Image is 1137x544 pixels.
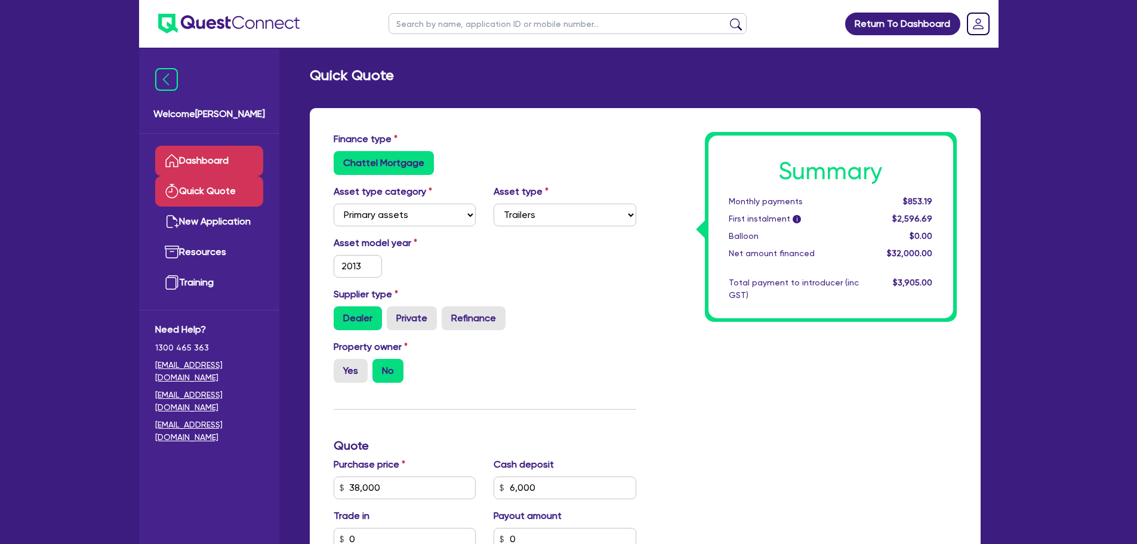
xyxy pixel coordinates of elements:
[155,237,263,268] a: Resources
[155,389,263,414] a: [EMAIL_ADDRESS][DOMAIN_NAME]
[334,340,408,354] label: Property owner
[892,214,932,223] span: $2,596.69
[155,359,263,384] a: [EMAIL_ADDRESS][DOMAIN_NAME]
[729,157,933,186] h1: Summary
[720,230,868,242] div: Balloon
[887,248,932,258] span: $32,000.00
[334,359,368,383] label: Yes
[334,438,636,453] h3: Quote
[165,275,179,290] img: training
[903,196,932,206] span: $853.19
[334,509,369,523] label: Trade in
[963,8,994,39] a: Dropdown toggle
[310,67,394,84] h2: Quick Quote
[494,509,562,523] label: Payout amount
[893,278,932,287] span: $3,905.00
[720,195,868,208] div: Monthly payments
[720,213,868,225] div: First instalment
[165,214,179,229] img: new-application
[910,231,932,241] span: $0.00
[334,132,398,146] label: Finance type
[153,107,265,121] span: Welcome [PERSON_NAME]
[158,14,300,33] img: quest-connect-logo-blue
[372,359,403,383] label: No
[155,207,263,237] a: New Application
[155,176,263,207] a: Quick Quote
[720,247,868,260] div: Net amount financed
[165,184,179,198] img: quick-quote
[155,68,178,91] img: icon-menu-close
[442,306,506,330] label: Refinance
[334,151,434,175] label: Chattel Mortgage
[845,13,960,35] a: Return To Dashboard
[334,457,405,472] label: Purchase price
[155,322,263,337] span: Need Help?
[334,287,398,302] label: Supplier type
[494,185,549,199] label: Asset type
[387,306,437,330] label: Private
[155,146,263,176] a: Dashboard
[389,13,747,34] input: Search by name, application ID or mobile number...
[720,276,868,302] div: Total payment to introducer (inc GST)
[155,419,263,444] a: [EMAIL_ADDRESS][DOMAIN_NAME]
[155,268,263,298] a: Training
[325,236,485,250] label: Asset model year
[494,457,554,472] label: Cash deposit
[793,215,801,223] span: i
[165,245,179,259] img: resources
[334,185,432,199] label: Asset type category
[334,306,382,330] label: Dealer
[155,342,263,354] span: 1300 465 363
